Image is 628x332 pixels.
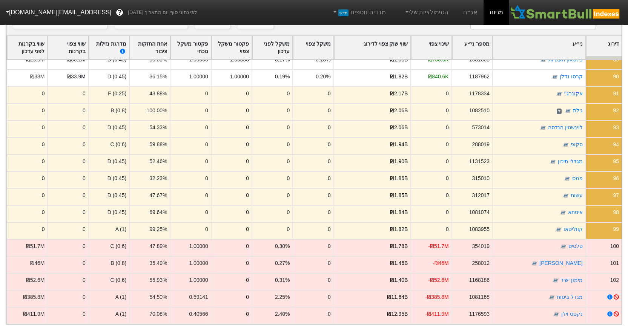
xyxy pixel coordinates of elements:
div: 312017 [472,191,490,199]
div: ₪1.82B [390,73,408,81]
div: 0 [287,174,290,182]
div: -₪51.7M [428,242,448,250]
div: 0 [328,90,331,98]
div: 0 [446,158,449,165]
div: 1081603 [469,56,490,64]
div: 0 [83,310,86,318]
div: 1178334 [469,90,490,98]
div: 0 [42,141,45,148]
div: 0 [42,208,45,216]
div: ₪1.94B [390,141,408,148]
span: לפי נתוני סוף יום מתאריך [DATE] [128,9,197,16]
div: 288019 [472,141,490,148]
div: 0 [328,225,331,233]
div: 0 [446,225,449,233]
img: tase link [560,243,567,251]
div: 0 [328,242,331,250]
div: 0.27% [275,259,290,267]
div: 99 [613,225,619,233]
div: 0 [42,124,45,132]
div: 43.88% [149,90,167,98]
img: tase link [539,124,547,132]
div: 1081165 [469,293,490,301]
div: 0 [287,90,290,98]
div: 55.93% [149,276,167,284]
div: ₪1.84B [390,208,408,216]
div: 1.00000 [189,276,208,284]
div: 1.00000 [189,242,208,250]
div: 99.25% [149,225,167,233]
div: 0 [287,158,290,165]
span: ? [118,8,122,18]
div: Toggle SortBy [452,36,492,60]
div: Toggle SortBy [586,36,622,60]
div: 0 [328,107,331,115]
div: 0 [328,310,331,318]
div: 92 [613,107,619,115]
div: 96 [613,174,619,182]
div: 101 [610,259,619,267]
div: 1.00000 [230,56,249,64]
span: חדש [338,9,349,16]
div: 0 [205,208,208,216]
div: 0.20% [316,73,330,81]
div: ₪46M [30,259,45,267]
div: Toggle SortBy [48,36,88,60]
img: tase link [552,277,559,285]
div: 0 [205,191,208,199]
div: ₪1.88B [390,56,408,64]
span: ד [557,109,562,115]
div: 90 [613,73,619,81]
a: הסימולציות שלי [401,5,451,20]
a: קווליטאו [564,226,583,233]
div: 0 [246,107,249,115]
div: 0 [328,158,331,165]
a: פמס [572,176,583,182]
div: C (0.6) [88,239,129,256]
div: 0 [446,208,449,216]
div: Toggle SortBy [170,36,210,60]
img: tase link [562,141,570,149]
div: 0 [328,208,331,216]
div: 0 [83,141,86,148]
img: tase link [562,192,570,200]
a: קרסו נדלן [560,74,583,80]
div: 0 [246,276,249,284]
div: 0.31% [275,276,290,284]
div: Toggle SortBy [212,36,252,60]
div: 0 [328,259,331,267]
div: 0 [246,242,249,250]
div: 1176593 [469,310,490,318]
div: 0 [246,174,249,182]
div: ₪33M [30,73,45,81]
div: A (1) [88,290,129,307]
div: 0 [83,276,86,284]
div: 1082510 [469,107,490,115]
div: 89 [613,56,619,64]
div: 47.89% [149,242,167,250]
div: 0 [328,293,331,301]
img: tase link [564,107,572,115]
div: Toggle SortBy [252,36,292,60]
div: 0 [83,124,86,132]
div: 1.00000 [189,56,208,64]
div: 1168186 [469,276,490,284]
img: tase link [540,57,547,64]
div: 0 [42,191,45,199]
div: 0 [83,158,86,165]
div: מדרגת נזילות [92,40,126,56]
div: ₪51.7M [26,242,45,250]
a: מימון ישיר [560,277,583,283]
div: 0 [246,225,249,233]
img: tase link [559,209,567,217]
div: 1081074 [469,208,490,216]
div: B (0.8) [88,256,129,273]
div: 0 [246,124,249,132]
div: Toggle SortBy [411,36,451,60]
img: tase link [553,311,560,318]
a: גילת [573,108,583,114]
div: 2.40% [275,310,290,318]
div: 0 [83,107,86,115]
img: tase link [564,175,571,183]
div: 0 [83,174,86,182]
